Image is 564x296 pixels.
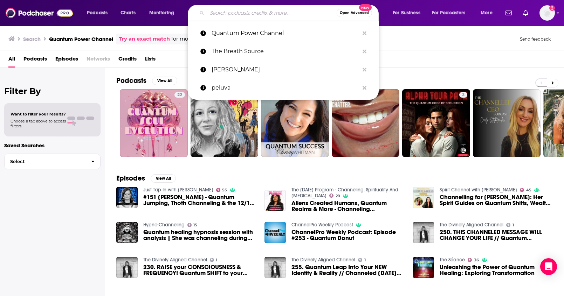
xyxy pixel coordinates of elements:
span: for more precise results [171,35,232,43]
a: Lists [145,53,156,68]
img: #151 Neelam Sareen - Quantum Jumping, Thoth Channeling & the 12/12 Portal: Awakening the New Earth [116,187,138,208]
a: 15 [187,223,198,227]
h2: Podcasts [116,76,146,85]
a: PodcastsView All [116,76,177,85]
a: Just Tap In with Emilio Ortiz [143,187,213,193]
span: 22 [177,92,182,99]
a: 2 [191,89,259,157]
img: Quantum healing hypnosis session with analysis | She was channeling during hypnosis [116,222,138,243]
span: 1 [513,224,514,227]
a: The Divinely Aligned Channel [291,257,355,263]
a: Quantum Power Channel [188,24,379,42]
img: Podchaser - Follow, Share and Rate Podcasts [6,6,73,20]
span: For Business [393,8,420,18]
h2: Filter By [4,86,101,96]
button: Select [4,154,101,169]
span: For Podcasters [432,8,466,18]
img: Aliens Created Humans, Quantum Realms & More - Channeling Annunakis [264,190,286,211]
span: Open Advanced [340,11,369,15]
a: Try an exact match [119,35,170,43]
input: Search podcasts, credits, & more... [207,7,337,19]
img: Channelling for Amber Valdez: Her Spirit Guides on Quantum Shifts, Wealth & Leadership [413,187,434,208]
span: 1 [364,259,366,262]
span: 1 [216,259,217,262]
a: Show notifications dropdown [503,7,515,19]
a: Podcasts [23,53,47,68]
button: open menu [388,7,429,19]
img: ChannelPro Weekly Podcast: Episode #253 - Quantum Donut [264,222,286,243]
a: 45 [520,188,531,192]
a: 29 [329,193,340,198]
p: peluva [212,79,359,97]
a: Credits [118,53,137,68]
span: 36 [474,259,479,262]
button: View All [151,174,176,183]
img: 255. Quantum Leap Into Your NEW Identity & Reality // Channeled Ascension Activation (Sagittarius... [264,257,286,278]
a: 230. RAISE your CONSCIOUSNESS & FREQUENCY! Quantum SHIFT to your HIGHEST Timeline - CHANNELED ACT... [143,264,256,276]
span: New [359,4,372,11]
a: Unleashing the Power of Quantum Healing: Exploring Transformation [413,257,434,278]
a: All [8,53,15,68]
a: 22 [120,89,188,157]
a: 1 [210,258,218,262]
button: open menu [427,7,476,19]
a: peluva [188,79,379,97]
button: open menu [476,7,501,19]
span: Logged in as kochristina [539,5,555,21]
a: Episodes [55,53,78,68]
p: Dr. Sabrina Solt [212,61,359,79]
button: open menu [82,7,117,19]
span: Networks [87,53,110,68]
svg: Add a profile image [549,5,555,11]
a: Unleashing the Power of Quantum Healing: Exploring Transformation [440,264,553,276]
div: Search podcasts, credits, & more... [194,5,385,21]
span: Podcasts [87,8,108,18]
a: The Divinely Aligned Channel [440,222,503,228]
a: [PERSON_NAME] [188,61,379,79]
h2: Episodes [116,174,145,183]
img: User Profile [539,5,555,21]
a: 3 [402,89,470,157]
a: EpisodesView All [116,174,176,183]
a: The Divinely Aligned Channel [143,257,207,263]
a: Hypno-Channeling [143,222,185,228]
a: 3 [459,92,467,98]
a: ChannelPro Weekly Podcast: Episode #253 - Quantum Donut [291,229,405,241]
span: More [481,8,493,18]
button: Open AdvancedNew [337,9,372,17]
a: 36 [468,258,479,262]
h3: Quantum Power Channel [49,36,113,42]
img: 230. RAISE your CONSCIOUSNESS & FREQUENCY! Quantum SHIFT to your HIGHEST Timeline - CHANNELED ACT... [116,257,138,278]
button: Show profile menu [539,5,555,21]
button: open menu [144,7,183,19]
a: #151 Neelam Sareen - Quantum Jumping, Thoth Channeling & the 12/12 Portal: Awakening the New Earth [143,194,256,206]
p: The Breath Source [212,42,359,61]
a: Aliens Created Humans, Quantum Realms & More - Channeling Annunakis [291,200,405,212]
p: Saved Searches [4,142,101,149]
a: 250. THIS CHANNELED MESSAGE WILL CHANGE YOUR LIFE // Quantum Manifestation Secrets Revealed [440,229,553,241]
div: Open Intercom Messenger [540,258,557,275]
span: Charts [121,8,136,18]
span: Choose a tab above to access filters. [11,119,66,128]
h3: Search [23,36,41,42]
img: 250. THIS CHANNELED MESSAGE WILL CHANGE YOUR LIFE // Quantum Manifestation Secrets Revealed [413,222,434,243]
a: 255. Quantum Leap Into Your NEW Identity & Reality // Channeled Ascension Activation (Sagittarius... [291,264,405,276]
span: 45 [526,189,531,192]
span: 3 [462,92,465,99]
span: 15 [193,224,197,227]
button: Send feedback [518,36,553,42]
span: Aliens Created Humans, Quantum Realms & More - Channeling [PERSON_NAME] [291,200,405,212]
span: 29 [336,195,340,198]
